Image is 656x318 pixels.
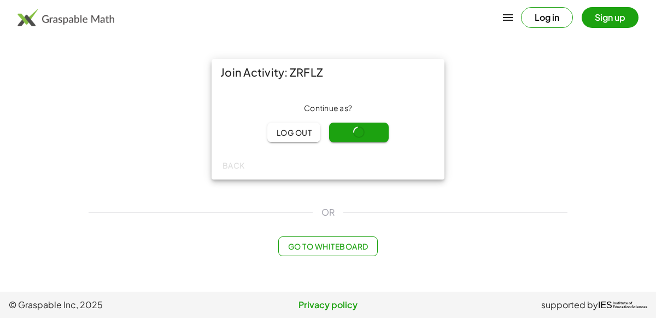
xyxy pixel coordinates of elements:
span: Go to Whiteboard [288,241,368,251]
span: IES [598,300,612,310]
a: IESInstitute ofEducation Sciences [598,298,647,311]
span: supported by [541,298,598,311]
span: Institute of Education Sciences [613,302,647,309]
span: © Graspable Inc, 2025 [9,298,221,311]
div: Continue as ? [220,103,436,114]
span: OR [321,206,335,219]
a: Privacy policy [221,298,434,311]
span: Log out [276,128,312,137]
button: Log in [521,7,573,28]
button: Go to Whiteboard [278,236,377,256]
button: Sign up [582,7,639,28]
div: Join Activity: ZRFLZ [212,59,444,85]
button: Log out [267,123,320,142]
